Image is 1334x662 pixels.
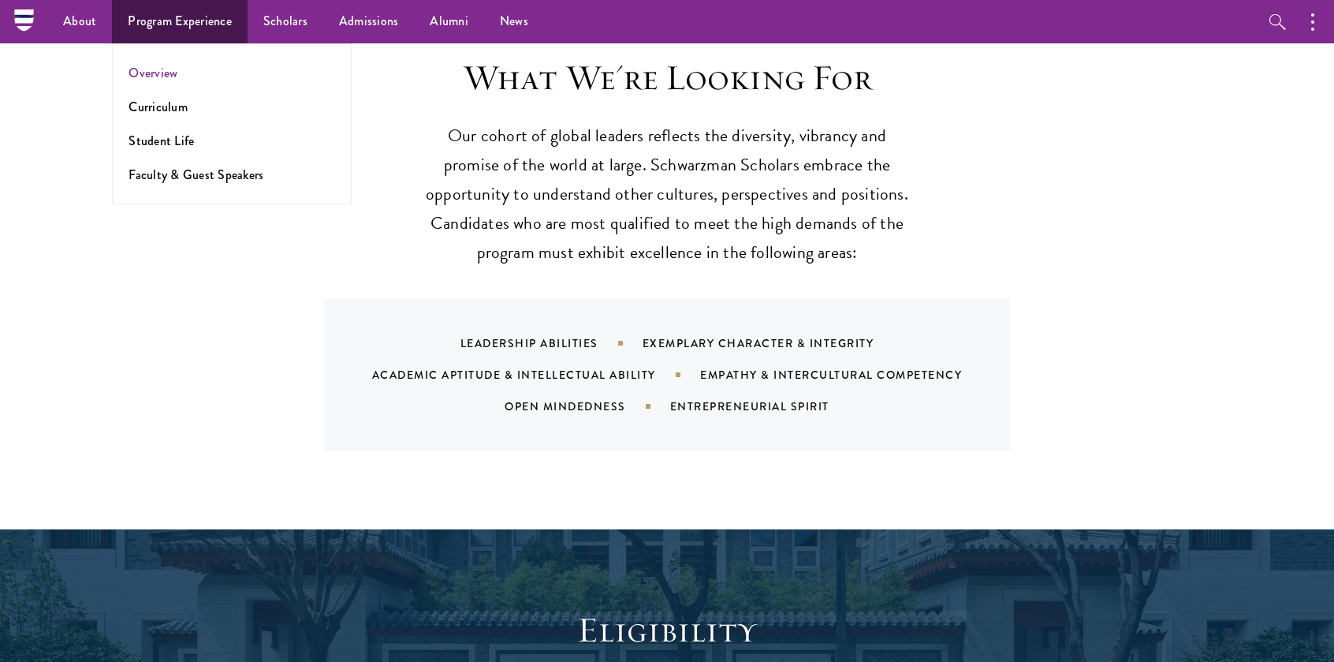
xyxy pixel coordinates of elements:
div: Leadership Abilities [460,335,643,351]
h3: What We're Looking For [423,56,911,100]
div: Academic Aptitude & Intellectual Ability [372,367,700,383]
p: Our cohort of global leaders reflects the diversity, vibrancy and promise of the world at large. ... [423,122,911,267]
a: Overview [129,64,177,82]
a: Faculty & Guest Speakers [129,166,263,184]
h2: Eligibility [423,608,911,653]
a: Student Life [129,132,194,150]
div: Empathy & Intercultural Competency [700,367,1001,383]
a: Curriculum [129,98,188,116]
div: Open Mindedness [505,398,670,414]
div: Entrepreneurial Spirit [670,398,869,414]
div: Exemplary Character & Integrity [643,335,914,351]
